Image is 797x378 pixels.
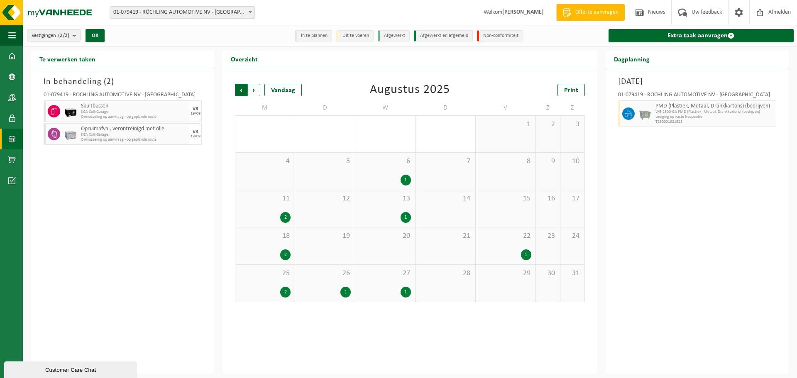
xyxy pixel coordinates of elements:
strong: [PERSON_NAME] [502,9,544,15]
div: 1 [401,212,411,223]
li: Afgewerkt en afgemeld [414,30,473,41]
td: V [476,100,536,115]
span: 1 [480,120,531,129]
div: 2 [280,212,291,223]
span: 5 [299,157,351,166]
span: 10 [565,157,580,166]
span: 28 [420,269,471,278]
div: 19/09 [191,112,200,116]
span: 13 [359,194,411,203]
img: PB-LB-0680-HPE-BK-11 [64,105,77,117]
div: 2 [280,249,291,260]
span: Vorige [235,84,247,96]
li: Uit te voeren [336,30,374,41]
h2: Dagplanning [606,51,658,67]
span: 25 [240,269,291,278]
td: W [355,100,416,115]
td: D [416,100,476,115]
span: 2 [107,78,111,86]
span: 30 [540,269,556,278]
count: (2/2) [58,33,69,38]
div: 1 [401,287,411,298]
span: 4 [240,157,291,166]
div: 1 [521,249,531,260]
span: 11 [240,194,291,203]
span: 3 [565,120,580,129]
div: 2 [280,287,291,298]
h3: [DATE] [618,76,776,88]
span: 20 [359,232,411,241]
span: Offerte aanvragen [573,8,621,17]
h2: Overzicht [222,51,266,67]
button: Vestigingen(2/2) [27,29,81,41]
div: 01-079419 - RÖCHLING AUTOMOTIVE NV - [GEOGRAPHIC_DATA] [44,92,202,100]
span: 6 [359,157,411,166]
span: T250001921523 [655,119,774,124]
span: 01-079419 - RÖCHLING AUTOMOTIVE NV - GIJZEGEM [110,7,254,18]
span: PMD (Plastiek, Metaal, Drankkartons) (bedrijven) [655,103,774,110]
span: KGA Colli Garage [81,132,187,137]
span: 23 [540,232,556,241]
span: Print [564,87,578,94]
span: Opruimafval, verontreinigd met olie [81,126,187,132]
div: VR [193,129,198,134]
span: Spuitbussen [81,103,187,110]
td: D [295,100,355,115]
span: Omwisseling op aanvraag - op geplande route [81,137,187,142]
div: 19/09 [191,134,200,139]
span: WB-2500-GA PMD (Plastiek, Metaal, Drankkartons) (bedrijven) [655,110,774,115]
span: 2 [540,120,556,129]
span: Volgende [248,84,260,96]
li: Afgewerkt [378,30,410,41]
div: 01-079419 - RÖCHLING AUTOMOTIVE NV - [GEOGRAPHIC_DATA] [618,92,776,100]
span: 18 [240,232,291,241]
span: 12 [299,194,351,203]
span: 7 [420,157,471,166]
span: 14 [420,194,471,203]
h2: Te verwerken taken [31,51,104,67]
span: Vestigingen [32,29,69,42]
span: 9 [540,157,556,166]
img: PB-LB-0680-HPE-GY-11 [64,128,77,140]
span: 01-079419 - RÖCHLING AUTOMOTIVE NV - GIJZEGEM [110,6,255,19]
a: Offerte aanvragen [556,4,625,21]
td: Z [536,100,560,115]
span: Omwisseling op aanvraag - op geplande route [81,115,187,119]
span: 26 [299,269,351,278]
span: 19 [299,232,351,241]
div: Vandaag [264,84,302,96]
td: M [235,100,295,115]
img: WB-2500-GAL-GY-01 [639,107,651,120]
span: 16 [540,194,556,203]
span: Lediging op vaste frequentie [655,115,774,119]
iframe: chat widget [4,360,139,378]
span: 15 [480,194,531,203]
span: 31 [565,269,580,278]
span: 22 [480,232,531,241]
span: 24 [565,232,580,241]
h3: In behandeling ( ) [44,76,202,88]
span: 29 [480,269,531,278]
div: Augustus 2025 [370,84,450,96]
a: Extra taak aanvragen [609,29,794,42]
a: Print [557,84,585,96]
div: VR [193,107,198,112]
div: 1 [401,175,411,185]
span: 21 [420,232,471,241]
button: OK [86,29,105,42]
div: 1 [340,287,351,298]
span: 8 [480,157,531,166]
li: In te plannen [295,30,332,41]
td: Z [560,100,585,115]
span: 27 [359,269,411,278]
span: 17 [565,194,580,203]
li: Non-conformiteit [477,30,523,41]
span: KGA Colli Garage [81,110,187,115]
